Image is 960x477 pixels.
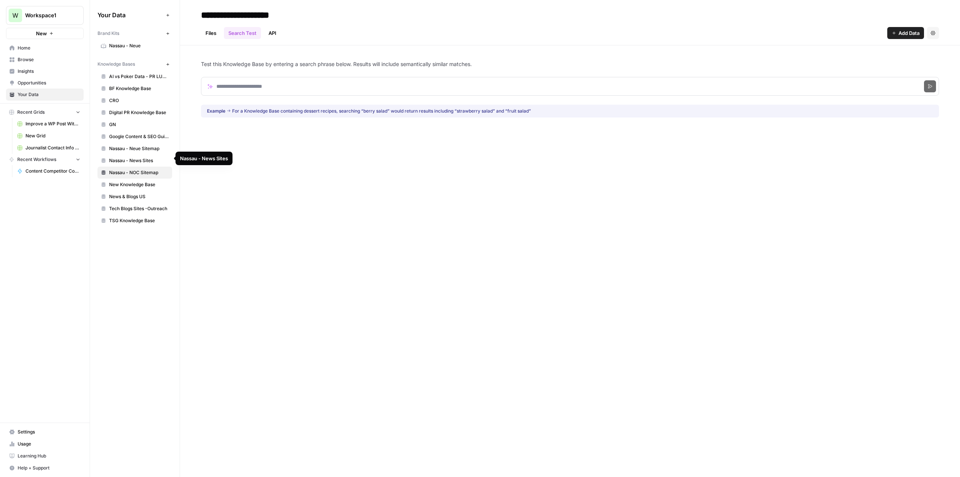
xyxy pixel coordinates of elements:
[224,27,261,39] a: Search Test
[97,143,172,155] a: Nassau - Neue Sitemap
[6,462,84,474] button: Help + Support
[109,73,169,80] span: AI vs Poker Data - PR LUSPS
[109,109,169,116] span: Digital PR Knowledge Base
[264,27,281,39] a: API
[97,155,172,167] a: Nassau - News Sites
[201,27,221,39] a: Files
[109,205,169,212] span: Tech Blogs Sites -Outreach
[6,426,84,438] a: Settings
[6,107,84,118] button: Recent Grids
[18,56,80,63] span: Browse
[109,145,169,152] span: Nassau - Neue Sitemap
[6,65,84,77] a: Insights
[18,429,80,435] span: Settings
[97,131,172,143] a: Google Content & SEO Guidelines
[6,42,84,54] a: Home
[109,217,169,224] span: TSG Knowledge Base
[109,97,169,104] span: CRO
[17,156,56,163] span: Recent Workflows
[14,142,84,154] a: Journalist Contact Info Finder v2 (LLM Based) Grid
[25,12,70,19] span: Workspace1
[25,144,80,151] span: Journalist Contact Info Finder v2 (LLM Based) Grid
[18,45,80,51] span: Home
[201,60,939,68] p: Test this Knowledge Base by entering a search phrase below. Results will include semantically sim...
[97,119,172,131] a: GN
[887,27,924,39] button: Add Data
[18,91,80,98] span: Your Data
[207,108,531,114] div: For a Knowledge Base containing dessert recipes, searching “berry salad” would return results inc...
[97,179,172,191] a: New Knowledge Base
[97,167,172,179] a: Nassau - NOC Sitemap
[898,29,919,37] span: Add Data
[18,68,80,75] span: Insights
[18,465,80,471] span: Help + Support
[97,61,135,68] span: Knowledge Bases
[180,155,228,162] div: Nassau - News Sites
[109,85,169,92] span: BF Knowledge Base
[97,215,172,227] a: TSG Knowledge Base
[6,450,84,462] a: Learning Hub
[109,181,169,188] span: New Knowledge Base
[17,109,45,116] span: Recent Grids
[207,108,225,114] span: Example
[97,71,172,83] a: AI vs Poker Data - PR LUSPS
[109,157,169,164] span: Nassau - News Sites
[6,89,84,101] a: Your Data
[97,191,172,203] a: News & Blogs US
[109,42,169,49] span: Nassau - Neue
[97,107,172,119] a: Digital PR Knowledge Base
[6,438,84,450] a: Usage
[25,120,80,127] span: Improve a WP Post With Google Guidelines (PND Prod Beta) Grid
[109,133,169,140] span: Google Content & SEO Guidelines
[6,6,84,25] button: Workspace: Workspace1
[18,80,80,86] span: Opportunities
[97,83,172,95] a: BF Knowledge Base
[6,77,84,89] a: Opportunities
[36,30,47,37] span: New
[201,77,939,96] input: Search phrase
[25,168,80,175] span: Content Competitor Comparison Report
[97,11,163,20] span: Your Data
[97,40,172,52] a: Nassau - Neue
[18,441,80,447] span: Usage
[6,154,84,165] button: Recent Workflows
[14,130,84,142] a: New Grid
[97,95,172,107] a: CRO
[14,165,84,177] a: Content Competitor Comparison Report
[6,54,84,66] a: Browse
[97,30,119,37] span: Brand Kits
[109,121,169,128] span: GN
[12,11,18,20] span: W
[97,203,172,215] a: Tech Blogs Sites -Outreach
[6,28,84,39] button: New
[18,453,80,459] span: Learning Hub
[14,118,84,130] a: Improve a WP Post With Google Guidelines (PND Prod Beta) Grid
[109,193,169,200] span: News & Blogs US
[25,132,80,139] span: New Grid
[109,169,169,176] span: Nassau - NOC Sitemap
